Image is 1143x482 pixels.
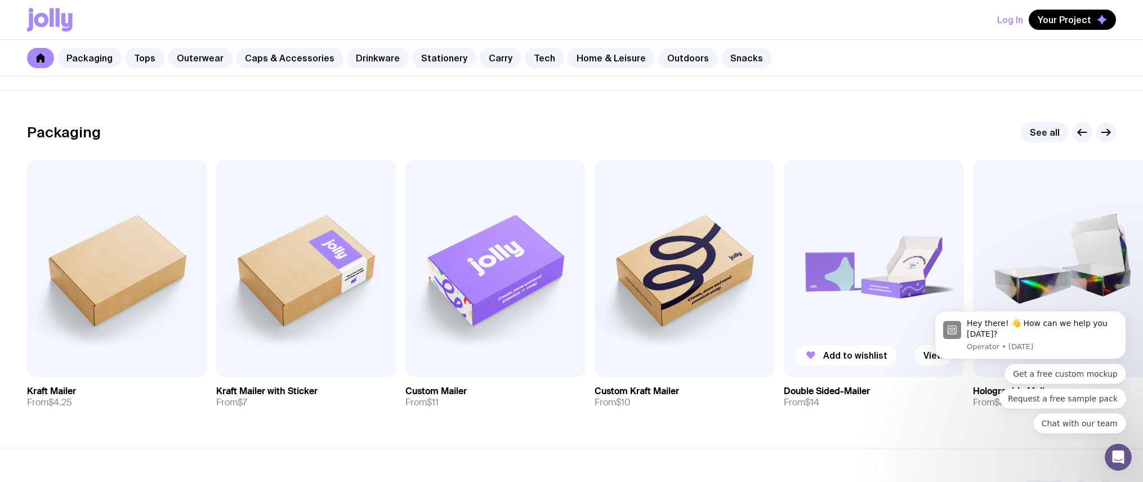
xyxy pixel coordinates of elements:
span: $4.25 [48,396,72,408]
a: Custom MailerFrom$11 [405,377,586,417]
a: Snacks [721,48,772,68]
a: Tech [525,48,564,68]
a: Kraft Mailer with StickerFrom$7 [216,377,396,417]
button: Log In [997,10,1023,30]
a: Outerwear [168,48,233,68]
a: Home & Leisure [568,48,655,68]
iframe: Intercom notifications message [918,301,1143,440]
span: Add to wishlist [823,350,887,361]
h3: Custom Kraft Mailer [595,386,679,397]
span: From [595,397,631,408]
a: Drinkware [347,48,409,68]
h2: Packaging [27,124,101,141]
span: From [216,397,247,408]
a: Custom Kraft MailerFrom$10 [595,377,775,417]
a: Kraft MailerFrom$4.25 [27,377,207,417]
a: Double Sided-MailerFrom$14 [784,377,964,417]
span: $10 [616,396,631,408]
a: Stationery [412,48,476,68]
span: Your Project [1038,14,1091,25]
h3: Kraft Mailer with Sticker [216,386,318,397]
button: Your Project [1029,10,1116,30]
span: $14 [805,396,819,408]
button: Add to wishlist [795,345,896,365]
a: Tops [125,48,164,68]
a: Outdoors [658,48,718,68]
span: From [405,397,439,408]
h3: Custom Mailer [405,386,467,397]
a: Caps & Accessories [236,48,343,68]
a: See all [1021,122,1069,142]
span: From [784,397,819,408]
h3: Kraft Mailer [27,386,76,397]
h3: Double Sided-Mailer [784,386,870,397]
a: Carry [480,48,521,68]
a: Packaging [57,48,122,68]
span: $7 [238,396,247,408]
a: View [914,345,953,365]
span: $11 [427,396,439,408]
iframe: Intercom live chat [1105,444,1132,471]
span: From [27,397,72,408]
